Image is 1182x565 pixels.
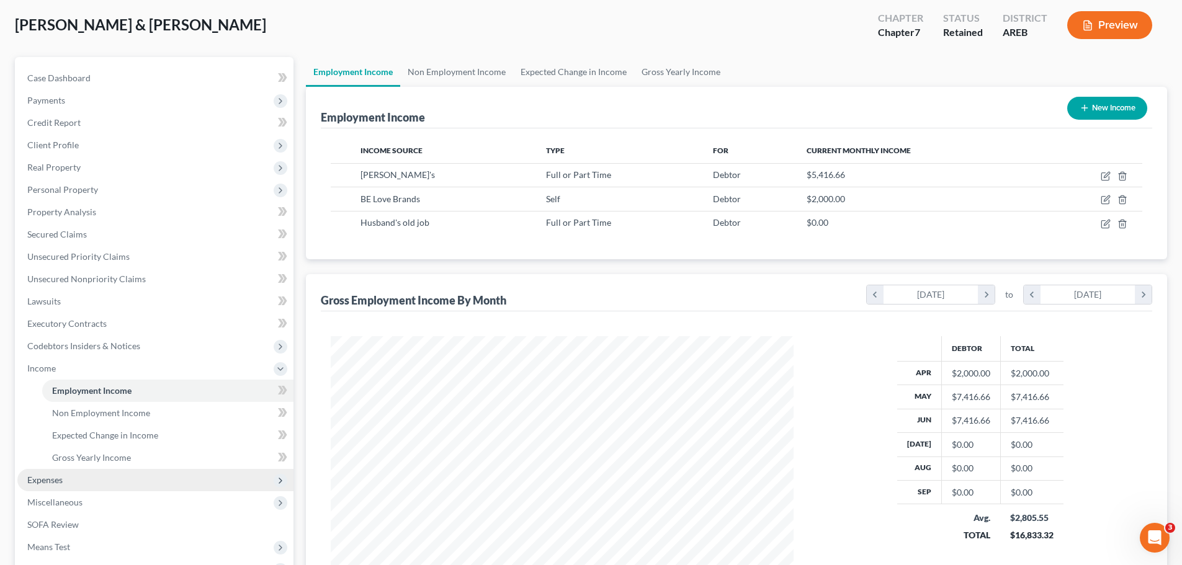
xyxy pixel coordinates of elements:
div: TOTAL [951,529,990,541]
span: $2,000.00 [807,194,845,204]
div: Avg. [951,512,990,524]
a: Unsecured Priority Claims [17,246,293,268]
span: [PERSON_NAME]'s [360,169,435,180]
span: $5,416.66 [807,169,845,180]
i: chevron_left [1024,285,1041,304]
div: $0.00 [952,438,990,451]
a: Gross Yearly Income [634,57,728,87]
span: Full or Part Time [546,217,611,228]
th: Sep [897,481,942,504]
a: Credit Report [17,112,293,134]
a: Property Analysis [17,201,293,223]
th: Aug [897,456,942,480]
a: Employment Income [306,57,400,87]
span: Secured Claims [27,229,87,239]
span: [PERSON_NAME] & [PERSON_NAME] [15,16,266,33]
span: Payments [27,95,65,105]
div: Employment Income [321,110,425,125]
div: Status [943,11,983,25]
div: Chapter [878,25,923,40]
span: 7 [915,26,920,38]
span: For [713,146,728,155]
a: Expected Change in Income [42,424,293,447]
a: Employment Income [42,380,293,402]
th: Debtor [941,336,1000,361]
button: New Income [1067,97,1147,120]
span: Debtor [713,194,741,204]
span: Non Employment Income [52,407,150,418]
span: Employment Income [52,385,132,396]
span: SOFA Review [27,519,79,530]
a: SOFA Review [17,514,293,536]
a: Unsecured Nonpriority Claims [17,268,293,290]
span: Husband's old job [360,217,429,228]
i: chevron_left [867,285,884,304]
span: Debtor [713,217,741,228]
span: Credit Report [27,117,81,128]
div: $0.00 [952,462,990,474]
span: Expected Change in Income [52,430,158,440]
div: $7,416.66 [952,414,990,427]
a: Non Employment Income [400,57,513,87]
a: Executory Contracts [17,313,293,335]
div: [DATE] [884,285,978,304]
span: Lawsuits [27,296,61,306]
span: Miscellaneous [27,497,83,507]
span: Debtor [713,169,741,180]
td: $0.00 [1000,456,1063,480]
a: Case Dashboard [17,67,293,89]
span: $0.00 [807,217,828,228]
th: [DATE] [897,433,942,456]
a: Expected Change in Income [513,57,634,87]
span: Unsecured Nonpriority Claims [27,274,146,284]
a: Gross Yearly Income [42,447,293,469]
div: District [1003,11,1047,25]
i: chevron_right [1135,285,1152,304]
a: Secured Claims [17,223,293,246]
span: Type [546,146,565,155]
td: $0.00 [1000,433,1063,456]
span: Codebtors Insiders & Notices [27,340,140,351]
span: to [1005,288,1013,301]
span: Personal Property [27,184,98,195]
th: Jun [897,409,942,432]
a: Lawsuits [17,290,293,313]
td: $7,416.66 [1000,409,1063,432]
span: Property Analysis [27,207,96,217]
span: Full or Part Time [546,169,611,180]
th: Total [1000,336,1063,361]
button: Preview [1067,11,1152,39]
td: $0.00 [1000,481,1063,504]
div: Retained [943,25,983,40]
span: BE Love Brands [360,194,420,204]
div: $0.00 [952,486,990,499]
div: [DATE] [1041,285,1135,304]
span: Case Dashboard [27,73,91,83]
div: $7,416.66 [952,391,990,403]
span: Real Property [27,162,81,172]
span: Current Monthly Income [807,146,911,155]
span: Income Source [360,146,423,155]
span: Executory Contracts [27,318,107,329]
span: Client Profile [27,140,79,150]
div: $16,833.32 [1010,529,1054,541]
th: May [897,385,942,409]
div: $2,000.00 [952,367,990,380]
div: $2,805.55 [1010,512,1054,524]
i: chevron_right [978,285,995,304]
th: Apr [897,361,942,385]
td: $2,000.00 [1000,361,1063,385]
span: Expenses [27,474,63,485]
span: Unsecured Priority Claims [27,251,130,262]
td: $7,416.66 [1000,385,1063,409]
span: Income [27,363,56,373]
div: Gross Employment Income By Month [321,293,506,308]
a: Non Employment Income [42,402,293,424]
span: Gross Yearly Income [52,452,131,463]
span: Self [546,194,560,204]
div: AREB [1003,25,1047,40]
iframe: Intercom live chat [1140,523,1170,553]
span: 3 [1165,523,1175,533]
span: Means Test [27,541,70,552]
div: Chapter [878,11,923,25]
